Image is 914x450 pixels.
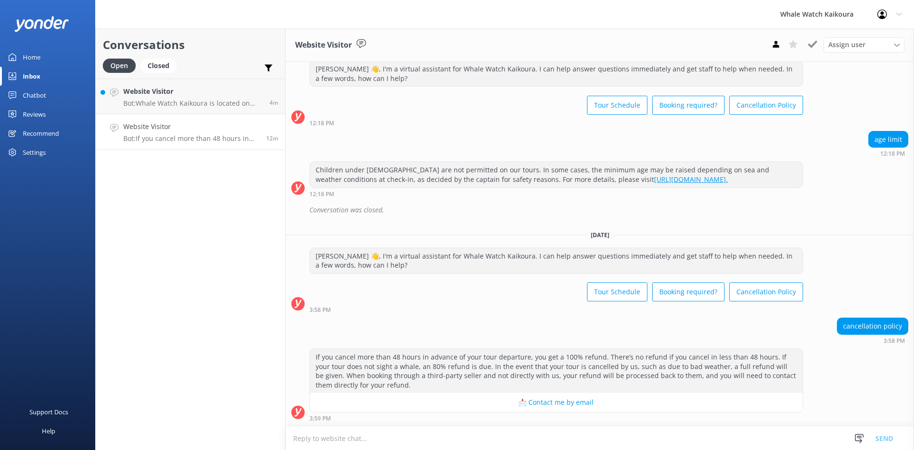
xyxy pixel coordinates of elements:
[309,415,803,421] div: Sep 08 2025 03:59pm (UTC +12:00) Pacific/Auckland
[310,162,803,187] div: Children under [DEMOGRAPHIC_DATA] are not permitted on our tours. In some cases, the minimum age ...
[103,60,140,70] a: Open
[23,67,40,86] div: Inbox
[309,190,803,197] div: Aug 24 2025 12:18pm (UTC +12:00) Pacific/Auckland
[309,306,803,313] div: Sep 08 2025 03:58pm (UTC +12:00) Pacific/Auckland
[23,48,40,67] div: Home
[96,79,285,114] a: Website VisitorBot:Whale Watch Kaikoura is located on [GEOGRAPHIC_DATA], [GEOGRAPHIC_DATA]. Pleas...
[837,337,908,344] div: Sep 08 2025 03:58pm (UTC +12:00) Pacific/Auckland
[23,105,46,124] div: Reviews
[880,151,905,157] strong: 12:18 PM
[309,191,334,197] strong: 12:18 PM
[309,307,331,313] strong: 3:58 PM
[23,86,46,105] div: Chatbot
[868,150,908,157] div: Aug 24 2025 12:18pm (UTC +12:00) Pacific/Auckland
[828,40,865,50] span: Assign user
[269,99,278,107] span: Sep 08 2025 04:06pm (UTC +12:00) Pacific/Auckland
[123,86,262,97] h4: Website Visitor
[14,16,69,32] img: yonder-white-logo.png
[295,39,352,51] h3: Website Visitor
[42,421,55,440] div: Help
[291,202,908,218] div: 2025-08-24T02:53:36.045
[652,282,725,301] button: Booking required?
[869,131,908,148] div: age limit
[309,120,803,126] div: Aug 24 2025 12:18pm (UTC +12:00) Pacific/Auckland
[654,175,728,184] a: [URL][DOMAIN_NAME].
[309,202,908,218] div: Conversation was closed.
[140,59,177,73] div: Closed
[729,282,803,301] button: Cancellation Policy
[310,61,803,86] div: [PERSON_NAME] 👋, I'm a virtual assistant for Whale Watch Kaikoura. I can help answer questions im...
[587,282,647,301] button: Tour Schedule
[729,96,803,115] button: Cancellation Policy
[96,114,285,150] a: Website VisitorBot:If you cancel more than 48 hours in advance of your tour departure, you get a ...
[30,402,68,421] div: Support Docs
[310,349,803,393] div: If you cancel more than 48 hours in advance of your tour departure, you get a 100% refund. There’...
[123,134,259,143] p: Bot: If you cancel more than 48 hours in advance of your tour departure, you get a 100% refund. T...
[309,120,334,126] strong: 12:18 PM
[585,231,615,239] span: [DATE]
[824,37,904,52] div: Assign User
[140,60,181,70] a: Closed
[837,318,908,334] div: cancellation policy
[23,124,59,143] div: Recommend
[103,59,136,73] div: Open
[310,248,803,273] div: [PERSON_NAME] 👋, I'm a virtual assistant for Whale Watch Kaikoura. I can help answer questions im...
[652,96,725,115] button: Booking required?
[103,36,278,54] h2: Conversations
[123,121,259,132] h4: Website Visitor
[309,416,331,421] strong: 3:59 PM
[310,393,803,412] button: 📩 Contact me by email
[587,96,647,115] button: Tour Schedule
[266,134,278,142] span: Sep 08 2025 03:58pm (UTC +12:00) Pacific/Auckland
[23,143,46,162] div: Settings
[884,338,905,344] strong: 3:58 PM
[123,99,262,108] p: Bot: Whale Watch Kaikoura is located on [GEOGRAPHIC_DATA], [GEOGRAPHIC_DATA]. Please arrive at ou...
